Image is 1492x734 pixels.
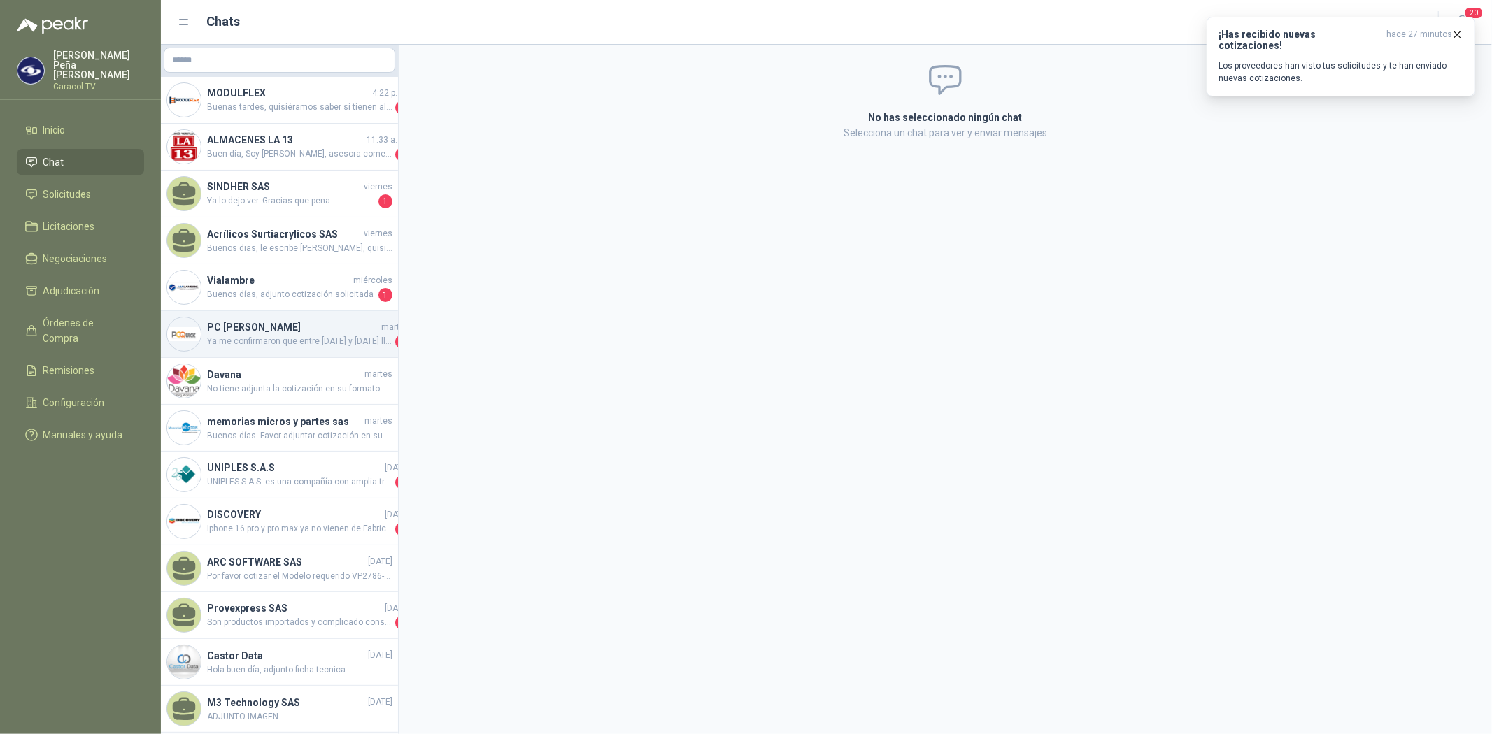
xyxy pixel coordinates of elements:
span: martes [364,368,392,381]
button: 20 [1450,10,1475,35]
h3: ¡Has recibido nuevas cotizaciones! [1219,29,1381,51]
span: [DATE] [368,696,392,709]
span: Solicitudes [43,187,92,202]
h4: PC [PERSON_NAME] [207,319,378,335]
span: 1 [378,194,392,208]
img: Company Logo [167,458,201,491]
a: Company LogoDavanamartesNo tiene adjunta la cotización en su formato [161,358,398,405]
h4: memorias micros y partes sas [207,414,362,429]
a: Company LogoMODULFLEX4:22 p. m.Buenas tardes, quisiéramos saber si tienen alguna duda respecto a ... [161,77,398,124]
span: Órdenes de Compra [43,315,131,346]
a: Órdenes de Compra [17,310,144,352]
span: Chat [43,154,64,170]
a: M3 Technology SAS[DATE]ADJUNTO IMAGEN [161,686,398,733]
img: Company Logo [167,271,201,304]
span: 2 [395,101,409,115]
a: Manuales y ayuda [17,422,144,448]
a: Company LogoUNIPLES S.A.S[DATE]UNIPLES S.A.S. es una compañía con amplia trayectoria en el mercad... [161,452,398,498]
span: martes [381,321,409,334]
span: 11:33 a. m. [367,134,409,147]
span: Negociaciones [43,251,108,266]
img: Company Logo [167,83,201,117]
p: Caracol TV [53,82,144,91]
span: 1 [395,335,409,349]
span: Configuración [43,395,105,410]
h4: ALMACENES LA 13 [207,132,364,147]
a: Acrílicos Surtiacrylicos SASviernesBuenos dias, le escribe [PERSON_NAME], quisiera saber si nos p... [161,217,398,264]
h4: UNIPLES S.A.S [207,460,382,475]
span: viernes [364,227,392,240]
img: Company Logo [17,57,44,84]
a: Company LogoDISCOVERY[DATE]Iphone 16 pro y pro max ya no vienen de Fabrica, podemos ofrecer 16 no... [161,498,398,545]
a: Company LogoALMACENES LA 1311:33 a. m.Buen día, Soy [PERSON_NAME], asesora comercial [PERSON_NAME... [161,124,398,171]
span: Inicio [43,122,66,138]
a: Negociaciones [17,245,144,272]
span: UNIPLES S.A.S. es una compañía con amplia trayectoria en el mercado colombiano, ofrecemos solucio... [207,475,392,489]
h4: Castor Data [207,648,365,663]
span: Son productos importados y complicado conseguir local [207,616,392,630]
span: 3 [395,616,409,630]
img: Company Logo [167,317,201,351]
span: miércoles [353,274,392,287]
p: [PERSON_NAME] Peña [PERSON_NAME] [53,50,144,80]
a: SINDHER SASviernesYa lo dejo ver. Gracias que pena1 [161,171,398,217]
span: Ya lo dejo ver. Gracias que pena [207,194,376,208]
a: Solicitudes [17,181,144,208]
img: Company Logo [167,411,201,445]
a: Inicio [17,117,144,143]
span: [DATE] [368,649,392,662]
h4: ARC SOFTWARE SAS [207,554,365,570]
a: Configuración [17,389,144,416]
h4: Acrílicos Surtiacrylicos SAS [207,226,361,242]
img: Company Logo [167,130,201,164]
span: Buen día, Soy [PERSON_NAME], asesora comercial [PERSON_NAME] y Cristalería La 13. Le comparto un ... [207,147,392,161]
h4: Provexpress SAS [207,600,382,616]
img: Logo peakr [17,17,88,34]
a: Company Logomemorias micros y partes sasmartesBuenos días. Favor adjuntar cotización en su format... [161,405,398,452]
h4: DISCOVERY [207,507,382,522]
span: [DATE] [385,602,409,615]
button: ¡Has recibido nuevas cotizaciones!hace 27 minutos Los proveedores han visto tus solicitudes y te ... [1207,17,1475,96]
img: Company Logo [167,364,201,398]
span: hace 27 minutos [1386,29,1452,51]
span: Remisiones [43,363,95,378]
span: Hola buen día, adjunto ficha tecnica [207,663,392,677]
h2: No has seleccionado ningún chat [702,110,1190,125]
span: [DATE] [385,508,409,521]
span: Buenos dias, le escribe [PERSON_NAME], quisiera saber si nos pueden mejorar el valor unitario a 4... [207,242,392,255]
span: 1 [395,147,409,161]
a: Chat [17,149,144,175]
img: Company Logo [167,505,201,538]
span: Adjudicación [43,283,100,298]
a: Licitaciones [17,213,144,240]
p: Selecciona un chat para ver y enviar mensajes [702,125,1190,141]
h4: MODULFLEX [207,85,369,101]
span: No tiene adjunta la cotización en su formato [207,382,392,396]
span: martes [364,415,392,428]
a: Remisiones [17,357,144,384]
h4: SINDHER SAS [207,179,361,194]
span: Buenos días, adjunto cotización solicitada [207,288,376,302]
a: Company LogoCastor Data[DATE]Hola buen día, adjunto ficha tecnica [161,639,398,686]
img: Company Logo [167,645,201,679]
span: 4:22 p. m. [372,87,409,100]
span: 1 [395,475,409,489]
span: Licitaciones [43,219,95,234]
span: 1 [378,288,392,302]
span: Manuales y ayuda [43,427,123,442]
span: 20 [1464,6,1484,20]
span: ADJUNTO IMAGEN [207,710,392,724]
span: Buenas tardes, quisiéramos saber si tienen alguna duda respecto a la cotización [207,101,392,115]
p: Los proveedores han visto tus solicitudes y te han enviado nuevas cotizaciones. [1219,59,1463,85]
a: Company LogoPC [PERSON_NAME]martesYa me confirmaron que entre [DATE] y [DATE] llegan los cotizado... [161,311,398,358]
a: Provexpress SAS[DATE]Son productos importados y complicado conseguir local3 [161,592,398,639]
span: Ya me confirmaron que entre [DATE] y [DATE] llegan los cotizados originalmente de 1 metro. Entonc... [207,335,392,349]
a: ARC SOFTWARE SAS[DATE]Por favor cotizar el Modelo requerido VP2786-4K, en caso de no contar con e... [161,545,398,592]
a: Adjudicación [17,278,144,304]
span: Buenos días. Favor adjuntar cotización en su formato y/o enviarla al correo [EMAIL_ADDRESS][DOMAI... [207,429,392,442]
span: [DATE] [385,461,409,475]
span: 1 [395,522,409,536]
a: Company LogoVialambremiércolesBuenos días, adjunto cotización solicitada1 [161,264,398,311]
span: Por favor cotizar el Modelo requerido VP2786-4K, en caso de no contar con este modelo NO COTIZAR [207,570,392,583]
h4: M3 Technology SAS [207,695,365,710]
